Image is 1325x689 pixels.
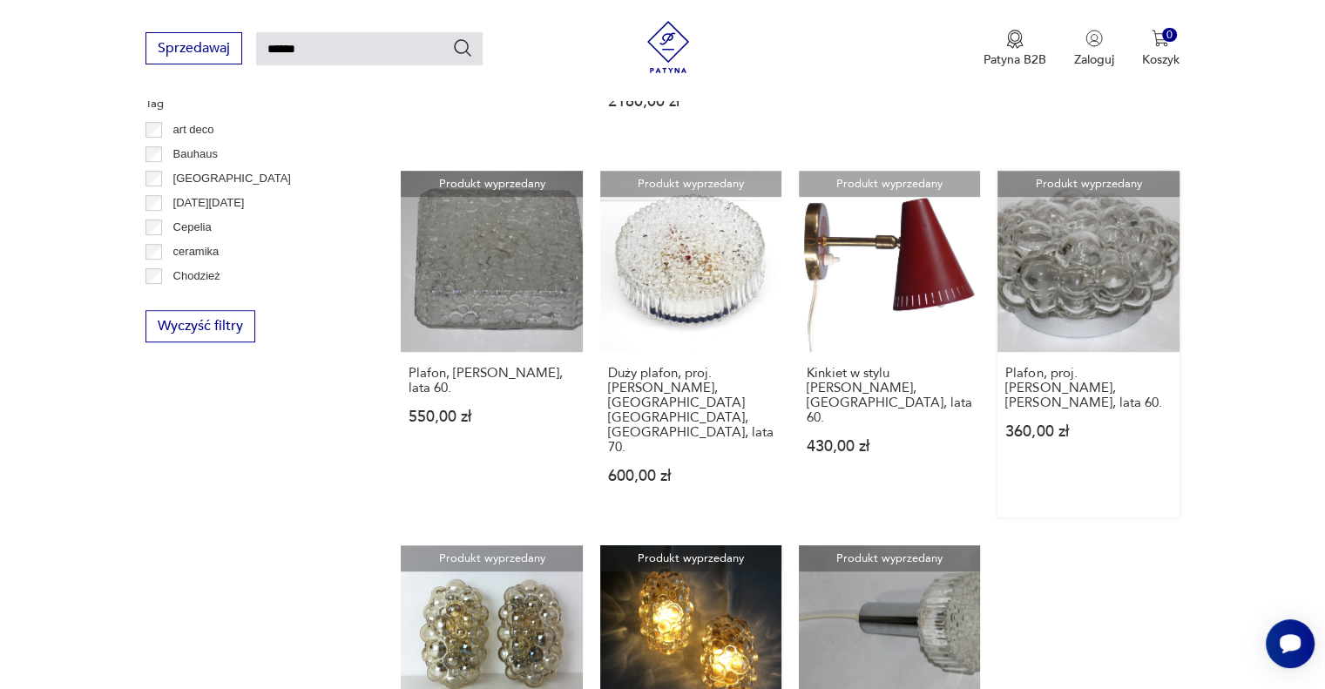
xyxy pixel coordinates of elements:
p: Tag [145,94,359,113]
button: Sprzedawaj [145,32,242,64]
button: Zaloguj [1074,30,1114,68]
a: Produkt wyprzedanyPlafon, proj. H. Tynell, Paavo Tynell, lata 60.Plafon, proj. [PERSON_NAME], [PE... [997,171,1179,517]
iframe: Smartsupp widget button [1266,619,1315,668]
p: 600,00 zł [608,469,774,483]
img: Ikona medalu [1006,30,1024,49]
a: Produkt wyprzedanyKinkiet w stylu Paavo Tynell, Dania, lata 60.Kinkiet w stylu [PERSON_NAME], [GE... [799,171,980,517]
h3: Plafon, [PERSON_NAME], lata 60. [409,366,574,395]
p: Koszyk [1142,51,1180,68]
p: 430,00 zł [807,439,972,454]
img: Patyna - sklep z meblami i dekoracjami vintage [642,21,694,73]
h3: Plafon, proj. [PERSON_NAME], [PERSON_NAME], lata 60. [1005,366,1171,410]
p: art deco [173,120,214,139]
p: ceramika [173,242,220,261]
p: Patyna B2B [984,51,1046,68]
div: 0 [1162,28,1177,43]
h3: Kinkiet w stylu [PERSON_NAME], [GEOGRAPHIC_DATA], lata 60. [807,366,972,425]
a: Ikona medaluPatyna B2B [984,30,1046,68]
p: Cepelia [173,218,212,237]
img: Ikona koszyka [1152,30,1169,47]
button: Szukaj [452,37,473,58]
p: Bauhaus [173,145,218,164]
a: Sprzedawaj [145,44,242,56]
button: 0Koszyk [1142,30,1180,68]
a: Produkt wyprzedanyDuży plafon, proj. H. Tynell, RZB Bamberg, Niemcy, lata 70.Duży plafon, proj. [... [600,171,781,517]
p: [DATE][DATE] [173,193,245,213]
p: 550,00 zł [409,409,574,424]
p: 360,00 zł [1005,424,1171,439]
p: Chodzież [173,267,220,286]
img: Ikonka użytkownika [1085,30,1103,47]
p: 2180,00 zł [608,94,774,109]
button: Wyczyść filtry [145,310,255,342]
p: Zaloguj [1074,51,1114,68]
p: [GEOGRAPHIC_DATA] [173,169,291,188]
button: Patyna B2B [984,30,1046,68]
h3: Duży plafon, proj. [PERSON_NAME], [GEOGRAPHIC_DATA] [GEOGRAPHIC_DATA], [GEOGRAPHIC_DATA], lata 70. [608,366,774,455]
a: Produkt wyprzedanyPlafon, Helena Tynell, lata 60.Plafon, [PERSON_NAME], lata 60.550,00 zł [401,171,582,517]
p: Ćmielów [173,291,217,310]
